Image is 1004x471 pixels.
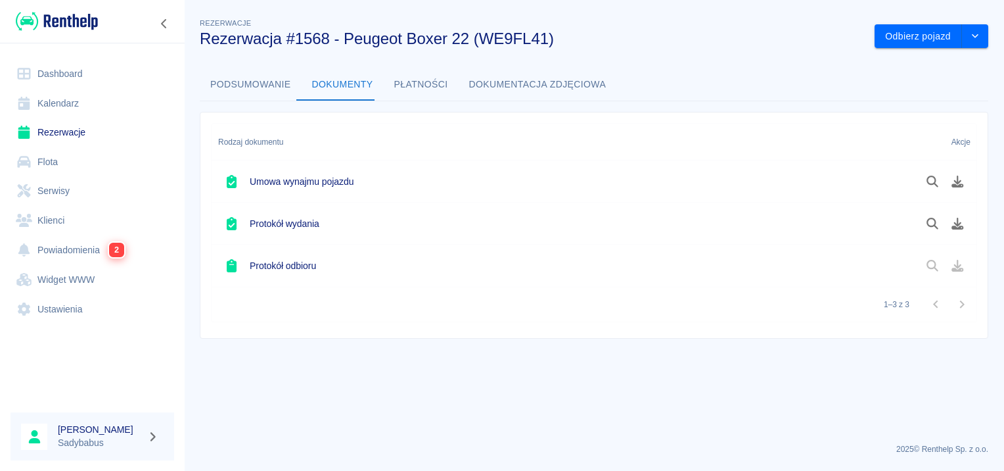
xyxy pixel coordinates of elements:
h6: Umowa wynajmu pojazdu [250,175,354,188]
a: Flota [11,147,174,177]
div: Akcje [900,124,977,161]
button: Podsumowanie [200,69,302,101]
p: Sadybabus [58,436,142,450]
a: Kalendarz [11,89,174,118]
button: Zwiń nawigację [154,15,174,32]
button: Podgląd dokumentu [920,170,946,193]
button: Podgląd dokumentu [920,212,946,235]
a: Ustawienia [11,295,174,324]
button: Pobierz dokument [945,170,970,193]
a: Rezerwacje [11,118,174,147]
button: drop-down [962,24,988,49]
button: Pobierz dokument [945,212,970,235]
div: Rodzaj dokumentu [218,124,283,161]
h6: Protokół odbioru [250,259,316,272]
a: Renthelp logo [11,11,98,32]
a: Serwisy [11,176,174,206]
p: 1–3 z 3 [884,299,909,310]
button: Dokumentacja zdjęciowa [459,69,617,101]
a: Dashboard [11,59,174,89]
h6: [PERSON_NAME] [58,423,142,436]
div: Akcje [951,124,970,161]
button: Odbierz pojazd [875,24,962,49]
button: Płatności [384,69,459,101]
a: Klienci [11,206,174,235]
p: 2025 © Renthelp Sp. z o.o. [200,443,988,455]
h6: Protokół wydania [250,217,319,230]
span: Rezerwacje [200,19,251,27]
button: Dokumenty [302,69,384,101]
div: Rodzaj dokumentu [212,124,900,161]
a: Widget WWW [11,265,174,295]
h3: Rezerwacja #1568 - Peugeot Boxer 22 (WE9FL41) [200,30,864,48]
span: 2 [109,243,124,257]
img: Renthelp logo [16,11,98,32]
a: Powiadomienia2 [11,235,174,265]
